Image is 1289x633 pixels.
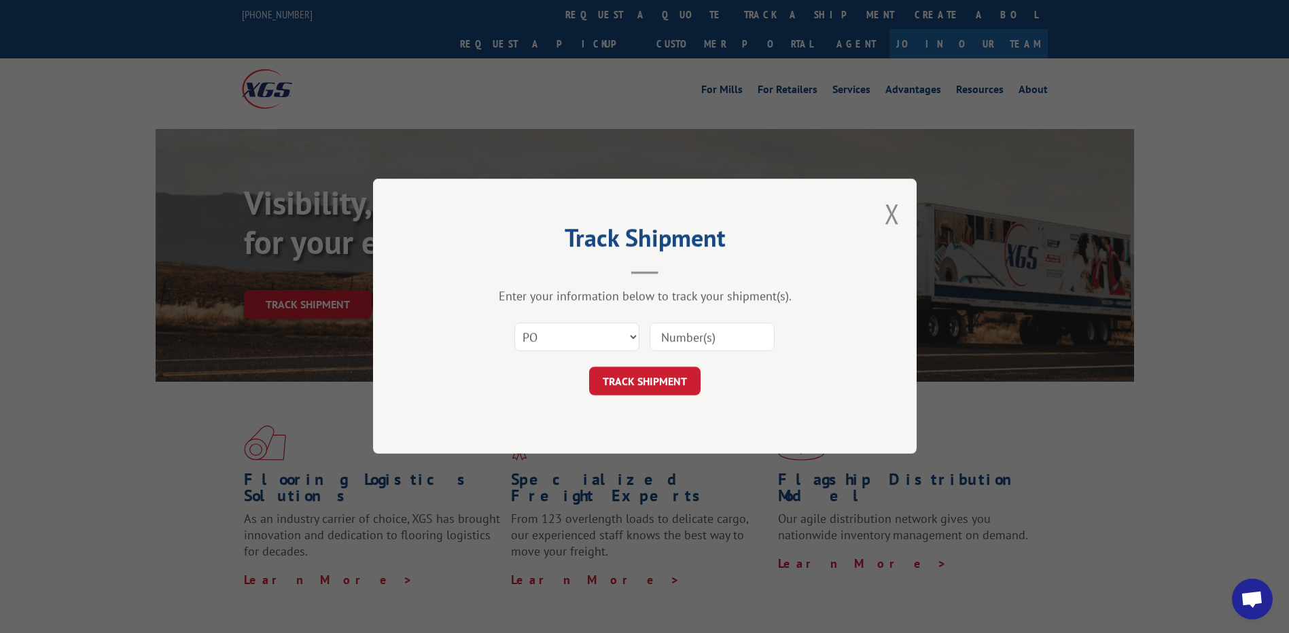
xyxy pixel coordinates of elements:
a: Open chat [1232,579,1273,619]
input: Number(s) [650,323,775,352]
h2: Track Shipment [441,228,849,254]
button: TRACK SHIPMENT [589,367,701,396]
button: Close modal [885,196,900,232]
div: Enter your information below to track your shipment(s). [441,289,849,304]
